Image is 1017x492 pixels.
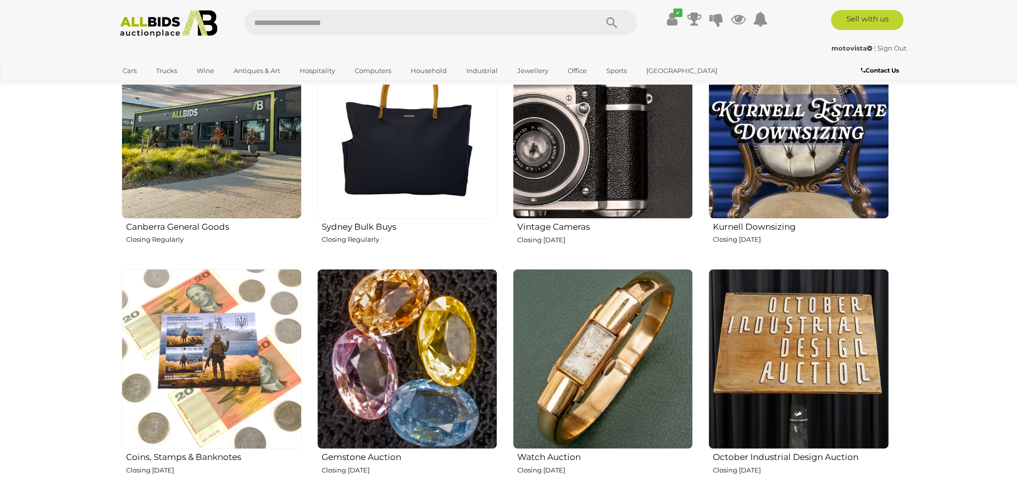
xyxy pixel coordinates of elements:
a: Wine [190,63,221,79]
a: Kurnell Downsizing Closing [DATE] [708,38,888,261]
p: Closing [DATE] [517,464,693,476]
h2: Watch Auction [517,450,693,462]
a: Sydney Bulk Buys Closing Regularly [317,38,497,261]
a: Coins, Stamps & Banknotes Closing [DATE] [121,268,302,491]
h2: October Industrial Design Auction [713,450,888,462]
img: Sydney Bulk Buys [317,38,497,218]
a: Sports [600,63,633,79]
a: Cars [116,63,143,79]
h2: Sydney Bulk Buys [322,220,497,232]
p: Closing [DATE] [322,464,497,476]
img: Watch Auction [513,269,693,449]
img: October Industrial Design Auction [708,269,888,449]
a: Industrial [460,63,504,79]
a: motovista [831,44,874,52]
b: Contact Us [860,67,898,74]
h2: Canberra General Goods [126,220,302,232]
a: October Industrial Design Auction Closing [DATE] [708,268,888,491]
button: Search [587,10,637,35]
a: Computers [348,63,398,79]
h2: Gemstone Auction [322,450,497,462]
a: Office [561,63,593,79]
h2: Coins, Stamps & Banknotes [126,450,302,462]
p: Closing [DATE] [713,234,888,245]
p: Closing [DATE] [713,464,888,476]
a: ✔ [665,10,680,28]
img: Canberra General Goods [122,38,302,218]
p: Closing Regularly [322,234,497,245]
img: Coins, Stamps & Banknotes [122,269,302,449]
a: Vintage Cameras Closing [DATE] [512,38,693,261]
a: Antiques & Art [227,63,287,79]
a: Contact Us [860,65,901,76]
p: Closing [DATE] [126,464,302,476]
img: Gemstone Auction [317,269,497,449]
a: Gemstone Auction Closing [DATE] [317,268,497,491]
p: Closing [DATE] [517,234,693,246]
a: Sign Out [877,44,906,52]
p: Closing Regularly [126,234,302,245]
span: | [874,44,876,52]
h2: Kurnell Downsizing [713,220,888,232]
a: Watch Auction Closing [DATE] [512,268,693,491]
img: Allbids.com.au [115,10,223,38]
a: Hospitality [293,63,342,79]
a: Jewellery [511,63,555,79]
a: Canberra General Goods Closing Regularly [121,38,302,261]
h2: Vintage Cameras [517,220,693,232]
a: Sell with us [831,10,903,30]
a: Household [404,63,453,79]
a: Trucks [150,63,184,79]
img: Vintage Cameras [513,38,693,219]
strong: motovista [831,44,872,52]
a: [GEOGRAPHIC_DATA] [640,63,724,79]
i: ✔ [673,9,682,17]
img: Kurnell Downsizing [708,38,888,218]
